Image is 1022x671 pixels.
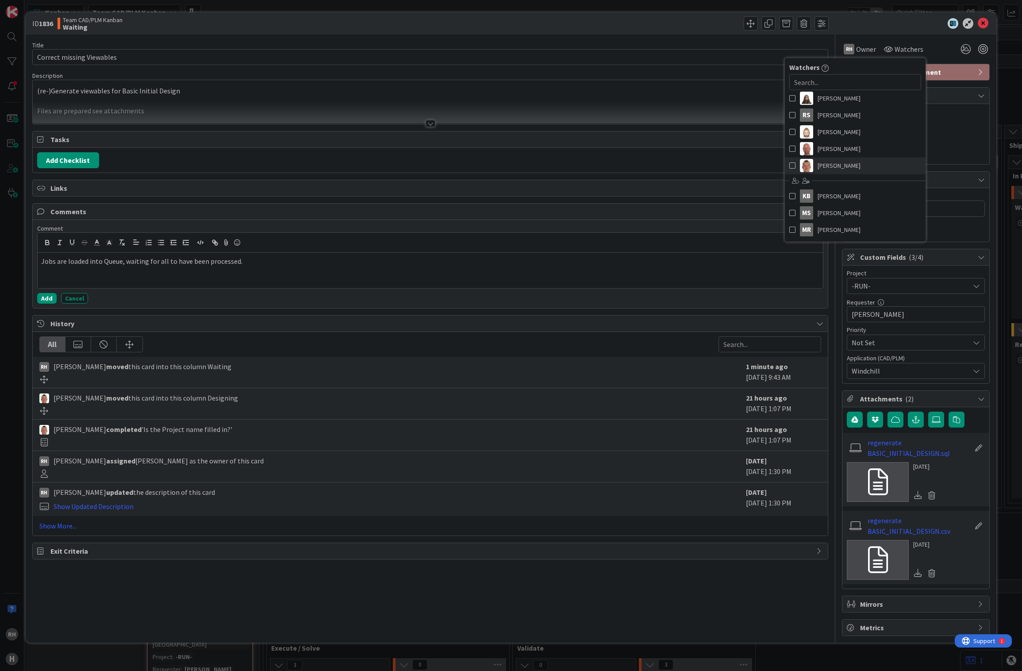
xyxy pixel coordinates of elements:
[41,256,820,266] p: Jobs are loaded into Queue, waiting for all to have been processed.
[39,425,49,435] img: TJ
[785,141,926,158] a: RK[PERSON_NAME]
[50,206,812,217] span: Comments
[106,425,142,434] b: completed
[54,361,231,372] span: [PERSON_NAME] this card into this column Waiting
[106,393,128,402] b: moved
[746,361,821,383] div: [DATE] 9:43 AM
[847,355,985,361] div: Application (CAD/PLM)
[913,462,939,471] div: [DATE]
[847,327,985,333] div: Priority
[50,134,812,145] span: Tasks
[847,298,875,306] label: Requester
[818,109,861,122] span: [PERSON_NAME]
[909,253,923,262] span: ( 3/4 )
[40,337,65,352] div: All
[32,49,829,65] input: type card name here...
[856,44,876,54] span: Owner
[818,143,861,156] span: [PERSON_NAME]
[39,362,49,372] div: RH
[746,393,787,402] b: 21 hours ago
[50,546,812,556] span: Exit Criteria
[61,293,88,304] button: Cancel
[913,567,923,579] div: Download
[39,393,49,403] img: TJ
[46,4,48,11] div: 1
[800,126,813,139] img: Rv
[785,107,926,124] a: RS[PERSON_NAME]
[39,19,53,28] b: 1836
[54,455,264,466] span: [PERSON_NAME] [PERSON_NAME] as the owner of this card
[39,521,822,531] a: Show More...
[746,456,767,465] b: [DATE]
[785,222,926,239] a: MR[PERSON_NAME]
[905,394,914,403] span: ( 2 )
[37,224,63,232] span: Comment
[818,190,861,203] span: [PERSON_NAME]
[913,490,923,501] div: Download
[818,224,861,237] span: [PERSON_NAME]
[50,183,812,193] span: Links
[860,252,973,262] span: Custom Fields
[852,280,965,292] span: -RUN-
[54,502,134,511] a: Show Updated Description
[800,92,813,105] img: KM
[913,540,939,549] div: [DATE]
[37,293,57,304] button: Add
[746,362,788,371] b: 1 minute ago
[785,205,926,222] a: MS[PERSON_NAME]
[852,366,969,376] span: Windchill
[746,393,821,415] div: [DATE] 1:07 PM
[19,1,40,12] span: Support
[39,456,49,466] div: RH
[800,224,813,237] div: MR
[63,16,123,23] span: Team CAD/PLM Kanban
[818,92,861,105] span: [PERSON_NAME]
[32,72,63,80] span: Description
[746,424,821,446] div: [DATE] 1:07 PM
[106,488,133,497] b: updated
[32,41,44,49] label: Title
[860,393,973,404] span: Attachments
[818,207,861,220] span: [PERSON_NAME]
[800,190,813,203] div: KB
[50,318,812,329] span: History
[895,44,923,54] span: Watchers
[818,126,861,139] span: [PERSON_NAME]
[789,74,921,90] input: Search...
[106,362,128,371] b: moved
[37,152,99,168] button: Add Checklist
[860,622,973,633] span: Metrics
[32,18,53,29] span: ID
[785,124,926,141] a: Rv[PERSON_NAME]
[868,515,970,536] a: regenerate BASIC_INITIAL_DESIGN.csv
[800,159,813,173] img: TJ
[37,86,824,96] p: (re-)Generate viewables for Basic Initial Design
[785,90,926,107] a: KM[PERSON_NAME]
[746,488,767,497] b: [DATE]
[800,143,813,156] img: RK
[800,207,813,220] div: MS
[746,425,787,434] b: 21 hours ago
[54,487,215,497] span: [PERSON_NAME] the description of this card
[106,456,135,465] b: assigned
[860,599,973,609] span: Mirrors
[800,109,813,122] div: RS
[63,23,123,31] b: Waiting
[852,336,965,349] span: Not Set
[54,424,232,435] span: [PERSON_NAME] 'Is the Project name filled in?'
[39,488,49,497] div: RH
[789,62,820,73] span: Watchers
[746,455,821,478] div: [DATE] 1:30 PM
[54,393,238,403] span: [PERSON_NAME] this card into this column Designing
[818,159,861,173] span: [PERSON_NAME]
[847,270,985,276] div: Project
[844,44,854,54] div: RH
[868,437,970,459] a: regenerate BASIC_INITIAL_DESIGN.sql
[746,487,821,512] div: [DATE] 1:30 PM
[785,188,926,205] a: KB[PERSON_NAME]
[718,336,821,352] input: Search...
[785,158,926,174] a: TJ[PERSON_NAME]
